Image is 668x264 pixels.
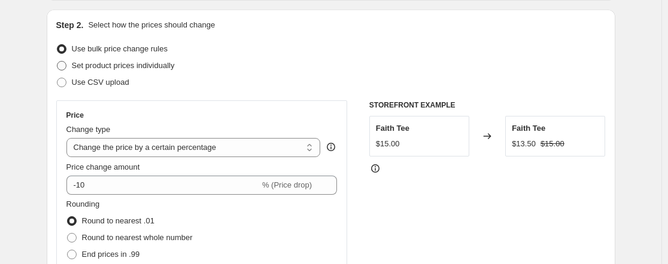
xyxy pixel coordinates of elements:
[72,61,175,70] span: Set product prices individually
[369,100,606,110] h6: STOREFRONT EXAMPLE
[66,162,140,171] span: Price change amount
[376,124,409,133] span: Faith Tee
[376,138,400,150] div: $15.00
[66,176,260,195] input: -15
[512,124,545,133] span: Faith Tee
[56,19,84,31] h2: Step 2.
[72,78,129,87] span: Use CSV upload
[82,233,193,242] span: Round to nearest whole number
[512,138,536,150] div: $13.50
[66,110,84,120] h3: Price
[325,141,337,153] div: help
[66,125,111,134] span: Change type
[66,199,100,208] span: Rounding
[72,44,168,53] span: Use bulk price change rules
[262,180,312,189] span: % (Price drop)
[541,138,564,150] strike: $15.00
[82,250,140,259] span: End prices in .99
[88,19,215,31] p: Select how the prices should change
[82,216,154,225] span: Round to nearest .01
